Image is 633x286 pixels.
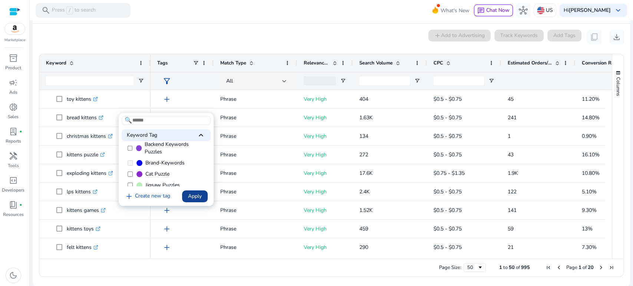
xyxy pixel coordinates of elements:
[122,192,173,201] a: Create new tag
[128,160,133,166] input: Brand-Keywords
[145,182,180,189] span: Jigsaw Puzzles
[145,159,185,167] span: Brand-Keywords
[128,146,132,151] input: Backend Keywords Puzzles
[197,131,205,140] span: keyboard_arrow_up
[128,183,133,188] input: Jigsaw Puzzles
[188,192,202,200] span: Apply
[145,141,206,156] span: Backend Keywords Puzzles
[182,190,208,202] button: Apply
[145,170,169,178] span: Cat Puzzle
[122,129,211,141] div: Keyword Tag
[125,116,132,125] span: 🔍
[128,172,133,177] input: Cat Puzzle
[125,192,133,201] span: add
